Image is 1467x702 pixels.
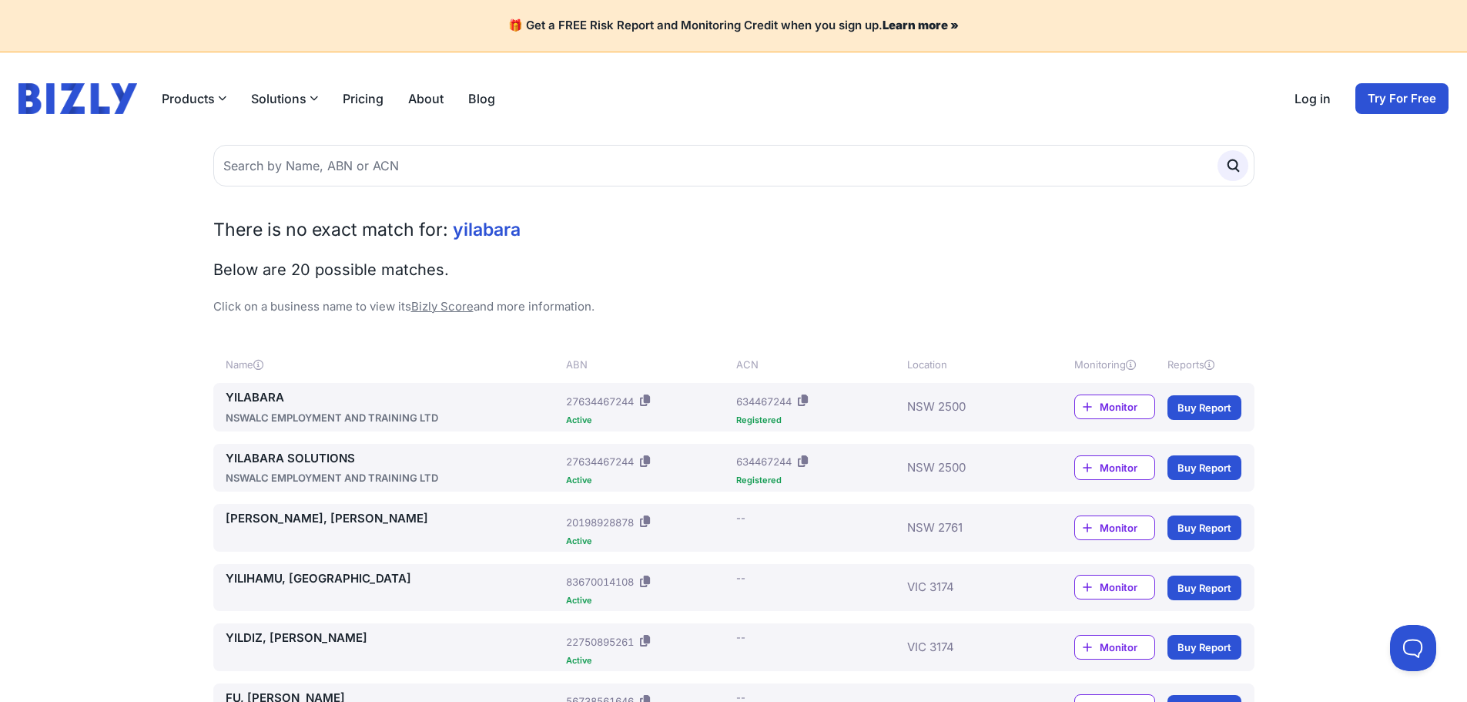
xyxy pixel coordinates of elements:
[226,470,561,485] div: NSWALC EMPLOYMENT AND TRAINING LTD
[1074,357,1155,372] div: Monitoring
[1167,357,1241,372] div: Reports
[1100,579,1154,595] span: Monitor
[1100,460,1154,475] span: Monitor
[736,416,900,425] div: Registered
[566,657,730,665] div: Active
[736,570,745,586] div: --
[566,416,730,425] div: Active
[736,394,792,409] div: 634467244
[226,630,561,647] a: YILDIZ, [PERSON_NAME]
[566,476,730,485] div: Active
[736,454,792,469] div: 634467244
[251,89,318,108] button: Solutions
[566,454,634,469] div: 27634467244
[566,357,730,372] div: ABN
[226,450,561,468] a: YILABARA SOLUTIONS
[1355,83,1449,114] a: Try For Free
[1167,576,1241,600] a: Buy Report
[736,630,745,645] div: --
[566,537,730,546] div: Active
[453,219,521,240] span: yilabara
[1074,395,1155,419] a: Monitor
[226,389,561,407] a: YILABARA
[1074,516,1155,540] a: Monitor
[1167,516,1241,540] a: Buy Report
[1074,575,1155,600] a: Monitor
[907,630,1029,665] div: VIC 3174
[907,357,1029,372] div: Location
[736,476,900,485] div: Registered
[468,89,495,108] a: Blog
[1295,89,1331,108] a: Log in
[226,410,561,425] div: NSWALC EMPLOYMENT AND TRAINING LTD
[907,450,1029,486] div: NSW 2500
[883,18,959,32] a: Learn more »
[213,219,448,240] span: There is no exact match for:
[1100,640,1154,655] span: Monitor
[343,89,383,108] a: Pricing
[1100,520,1154,536] span: Monitor
[226,357,561,372] div: Name
[18,18,1449,33] h4: 🎁 Get a FREE Risk Report and Monitoring Credit when you sign up.
[566,394,634,409] div: 27634467244
[907,570,1029,606] div: VIC 3174
[408,89,444,108] a: About
[411,299,474,314] a: Bizly Score
[907,389,1029,425] div: NSW 2500
[213,298,1254,316] p: Click on a business name to view its and more information.
[1390,625,1436,671] iframe: Toggle Customer Support
[1074,635,1155,660] a: Monitor
[162,89,226,108] button: Products
[566,634,634,650] div: 22750895261
[566,574,634,589] div: 83670014108
[566,515,634,530] div: 20198928878
[736,357,900,372] div: ACN
[1167,455,1241,480] a: Buy Report
[213,260,449,279] span: Below are 20 possible matches.
[1167,395,1241,420] a: Buy Report
[566,596,730,605] div: Active
[226,570,561,588] a: YILIHAMU, [GEOGRAPHIC_DATA]
[1100,399,1154,415] span: Monitor
[1074,455,1155,480] a: Monitor
[736,510,745,526] div: --
[213,145,1254,186] input: Search by Name, ABN or ACN
[1167,635,1241,660] a: Buy Report
[907,510,1029,546] div: NSW 2761
[226,510,561,528] a: [PERSON_NAME], [PERSON_NAME]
